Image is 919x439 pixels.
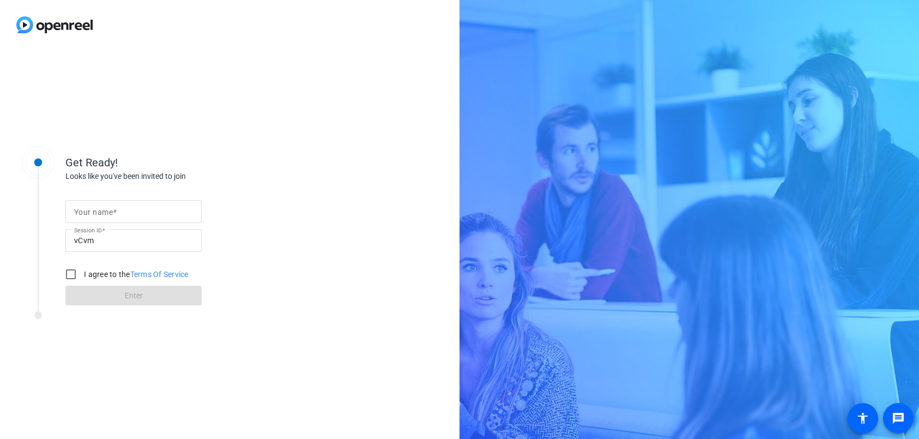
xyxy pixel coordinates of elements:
mat-icon: accessibility [856,412,869,425]
a: Terms Of Service [130,270,189,279]
div: Looks like you've been invited to join [65,171,283,182]
mat-label: Your name [74,208,113,217]
label: I agree to the [82,269,189,280]
mat-label: Session ID [74,227,102,233]
div: Get Ready! [65,154,283,171]
mat-icon: message [892,412,905,425]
